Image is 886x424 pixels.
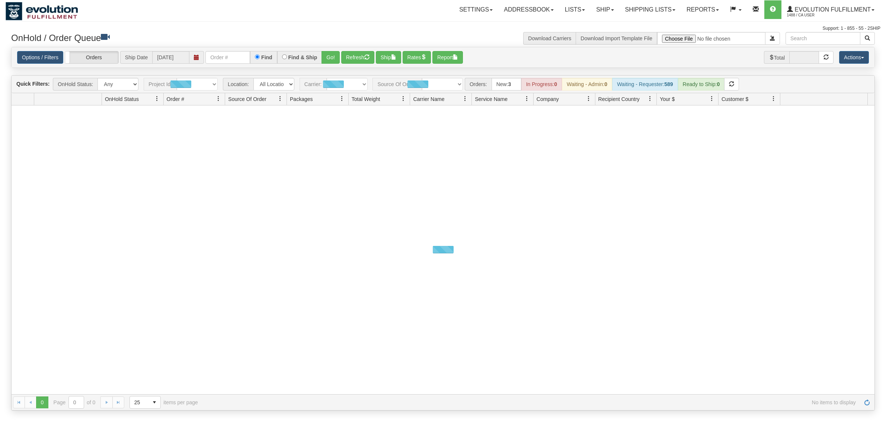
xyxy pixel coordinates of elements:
a: Addressbook [498,0,559,19]
a: Customer $ filter column settings [767,92,780,105]
a: Recipient Country filter column settings [644,92,656,105]
strong: 589 [664,81,673,87]
a: Company filter column settings [582,92,595,105]
span: Your $ [660,95,675,103]
a: Packages filter column settings [336,92,348,105]
div: grid toolbar [12,76,874,93]
label: Find & Ship [288,55,317,60]
span: OnHold Status: [53,78,97,91]
span: Page sizes drop down [129,396,161,409]
a: Lists [559,0,591,19]
span: Ship Date [120,51,152,64]
span: Service Name [475,95,508,103]
span: 25 [134,399,144,406]
span: Customer $ [722,95,748,103]
span: Company [537,95,559,103]
a: Carrier Name filter column settings [459,92,471,105]
div: Waiting - Requester: [612,78,678,91]
a: Settings [454,0,498,19]
button: Ship [376,51,401,64]
a: Evolution Fulfillment 1488 / CA User [781,0,880,19]
a: Download Carriers [528,35,571,41]
span: Source Of Order [228,95,266,103]
a: Service Name filter column settings [521,92,533,105]
input: Search [786,32,860,45]
button: Report [432,51,463,64]
span: Total [764,51,790,64]
span: Location: [223,78,253,91]
div: In Progress: [521,78,562,91]
span: Total Weight [352,95,380,103]
span: select [148,396,160,408]
h3: OnHold / Order Queue [11,32,438,43]
a: Shipping lists [620,0,681,19]
div: Support: 1 - 855 - 55 - 2SHIP [6,25,880,32]
input: Import [657,32,765,45]
button: Refresh [341,51,374,64]
span: No items to display [208,399,856,405]
a: Order # filter column settings [212,92,225,105]
label: Quick Filters: [16,80,49,88]
span: Recipient Country [598,95,640,103]
label: Orders [65,51,118,63]
button: Go! [322,51,340,64]
a: Options / Filters [17,51,63,64]
a: Reports [681,0,725,19]
input: Order # [205,51,250,64]
button: Actions [839,51,869,64]
a: Ship [591,0,619,19]
a: Refresh [861,396,873,408]
span: OnHold Status [105,95,139,103]
button: Search [860,32,875,45]
a: Download Import Template File [580,35,652,41]
strong: 0 [604,81,607,87]
div: Ready to Ship: [678,78,725,91]
img: logo1488.jpg [6,2,78,20]
span: Page of 0 [54,396,96,409]
span: Order # [167,95,184,103]
span: Orders: [465,78,492,91]
div: Waiting - Admin: [562,78,612,91]
span: Carrier Name [413,95,444,103]
strong: 0 [717,81,720,87]
span: Packages [290,95,313,103]
span: items per page [129,396,198,409]
span: Evolution Fulfillment [793,6,871,13]
button: Rates [403,51,431,64]
span: 1488 / CA User [787,12,843,19]
span: Page 0 [36,396,48,408]
strong: 0 [554,81,557,87]
a: OnHold Status filter column settings [151,92,163,105]
a: Total Weight filter column settings [397,92,410,105]
label: Find [261,55,272,60]
strong: 3 [508,81,511,87]
a: Source Of Order filter column settings [274,92,287,105]
a: Your $ filter column settings [706,92,718,105]
div: New: [492,78,521,91]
